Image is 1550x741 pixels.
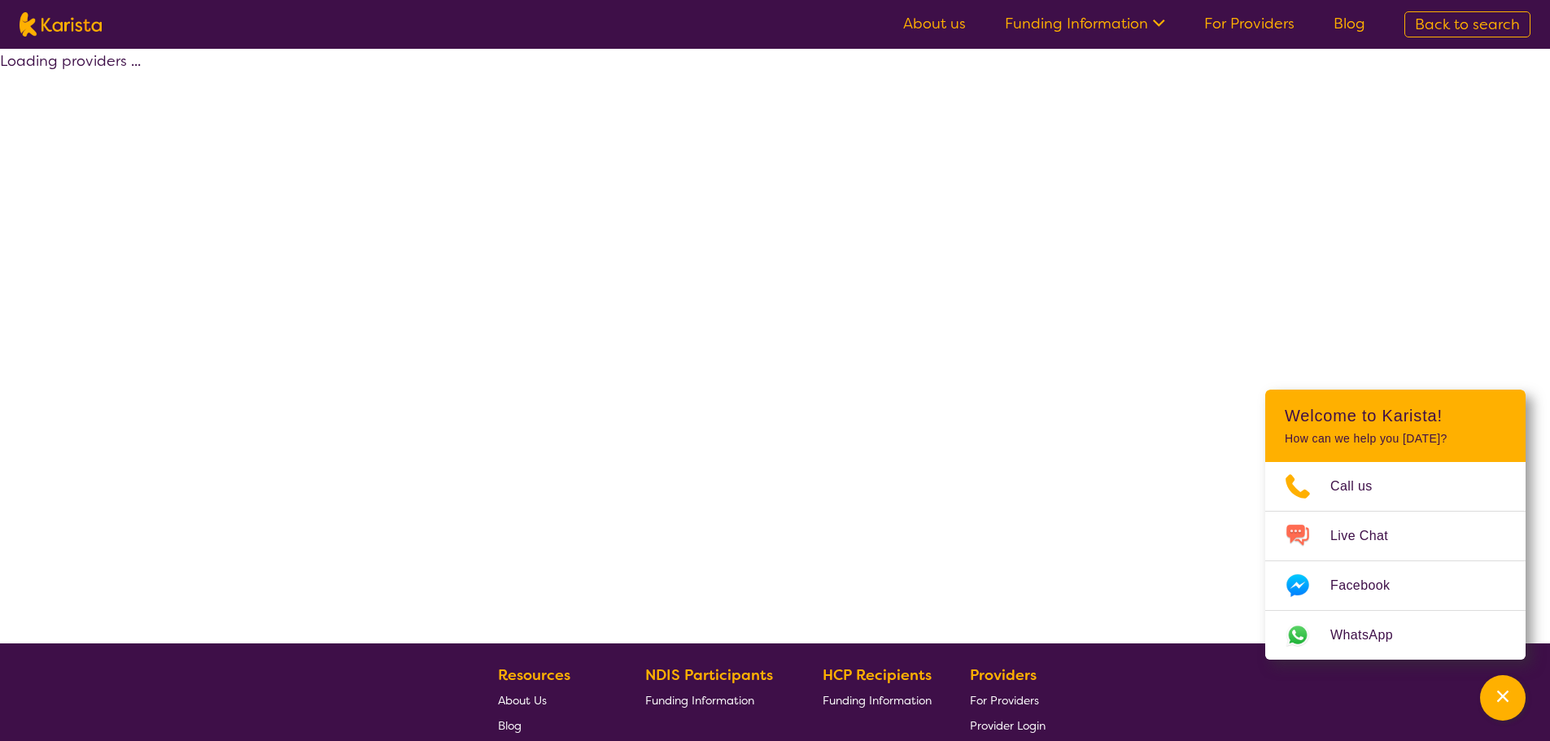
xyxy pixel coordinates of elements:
[970,693,1039,708] span: For Providers
[823,693,932,708] span: Funding Information
[645,665,773,685] b: NDIS Participants
[1330,474,1392,499] span: Call us
[645,687,785,713] a: Funding Information
[1334,14,1365,33] a: Blog
[1204,14,1295,33] a: For Providers
[1265,611,1526,660] a: Web link opens in a new tab.
[498,718,522,733] span: Blog
[1265,390,1526,660] div: Channel Menu
[970,713,1046,738] a: Provider Login
[1404,11,1530,37] a: Back to search
[1265,462,1526,660] ul: Choose channel
[20,12,102,37] img: Karista logo
[1285,432,1506,446] p: How can we help you [DATE]?
[645,693,754,708] span: Funding Information
[498,687,607,713] a: About Us
[498,665,570,685] b: Resources
[498,693,547,708] span: About Us
[970,665,1037,685] b: Providers
[823,665,932,685] b: HCP Recipients
[970,687,1046,713] a: For Providers
[903,14,966,33] a: About us
[1480,675,1526,721] button: Channel Menu
[1330,623,1412,647] span: WhatsApp
[1005,14,1165,33] a: Funding Information
[970,718,1046,733] span: Provider Login
[823,687,932,713] a: Funding Information
[1415,15,1520,34] span: Back to search
[1330,524,1408,548] span: Live Chat
[1285,406,1506,425] h2: Welcome to Karista!
[1330,573,1409,598] span: Facebook
[498,713,607,738] a: Blog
